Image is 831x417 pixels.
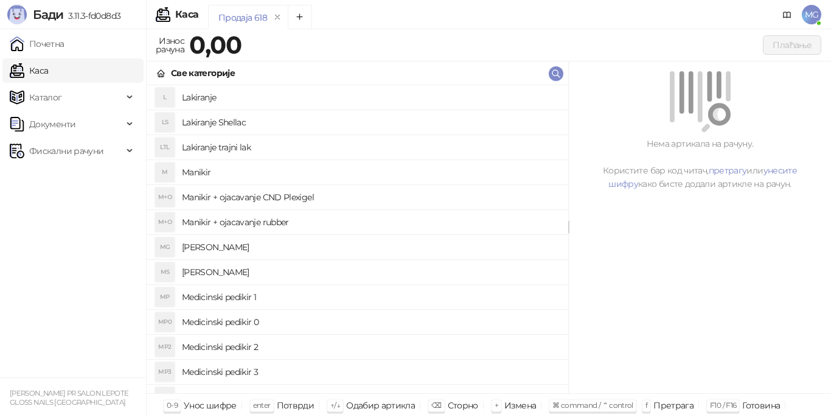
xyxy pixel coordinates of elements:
[277,398,315,413] div: Потврди
[182,138,558,157] h4: Lakiranje trajni lak
[182,262,558,282] h4: [PERSON_NAME]
[777,5,797,24] a: Документација
[147,85,568,393] div: grid
[346,398,415,413] div: Одабир артикла
[182,187,558,207] h4: Manikir + ojacavanje CND Plexigel
[709,165,747,176] a: претрагу
[182,337,558,357] h4: Medicinski pedikir 2
[10,32,64,56] a: Почетна
[167,401,178,410] span: 0-9
[448,398,478,413] div: Сторно
[29,112,75,136] span: Документи
[763,35,821,55] button: Плаћање
[155,262,175,282] div: MS
[155,237,175,257] div: MG
[495,401,498,410] span: +
[10,58,48,83] a: Каса
[10,389,128,407] small: [PERSON_NAME] PR SALON LEPOTE GLOSS NAILS [GEOGRAPHIC_DATA]
[155,163,175,182] div: M
[330,401,340,410] span: ↑/↓
[710,401,736,410] span: F10 / F16
[155,387,175,407] div: P
[189,30,242,60] strong: 0,00
[155,362,175,382] div: MP3
[184,398,237,413] div: Унос шифре
[182,212,558,232] h4: Manikir + ojacavanje rubber
[155,113,175,132] div: LS
[33,7,63,22] span: Бади
[175,10,198,19] div: Каса
[7,5,27,24] img: Logo
[182,88,558,107] h4: Lakiranje
[182,287,558,307] h4: Medicinski pedikir 1
[182,163,558,182] h4: Manikir
[218,11,267,24] div: Продаја 618
[653,398,694,413] div: Претрага
[431,401,441,410] span: ⌫
[182,113,558,132] h4: Lakiranje Shellac
[155,212,175,232] div: M+O
[552,401,633,410] span: ⌘ command / ⌃ control
[182,387,558,407] h4: Pedikir
[155,88,175,107] div: L
[269,12,285,23] button: remove
[182,237,558,257] h4: [PERSON_NAME]
[153,33,187,57] div: Износ рачуна
[155,138,175,157] div: LTL
[645,401,647,410] span: f
[742,398,780,413] div: Готовина
[155,312,175,332] div: MP0
[802,5,821,24] span: MG
[182,362,558,382] h4: Medicinski pedikir 3
[29,139,103,163] span: Фискални рачуни
[253,401,271,410] span: enter
[288,5,312,29] button: Add tab
[29,85,62,110] span: Каталог
[583,137,816,191] div: Нема артикала на рачуну. Користите бар код читач, или како бисте додали артикле на рачун.
[155,337,175,357] div: MP2
[182,312,558,332] h4: Medicinski pedikir 0
[171,66,235,80] div: Све категорије
[155,287,175,307] div: MP
[504,398,536,413] div: Измена
[63,10,120,21] span: 3.11.3-fd0d8d3
[155,187,175,207] div: M+O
